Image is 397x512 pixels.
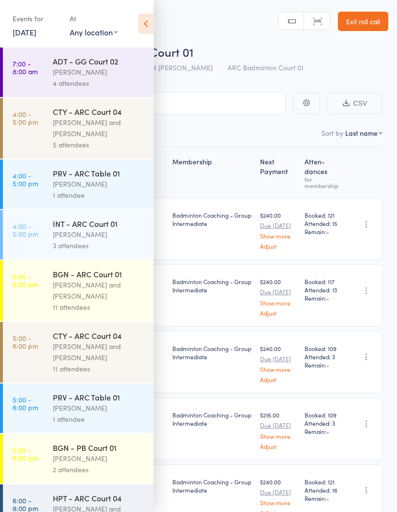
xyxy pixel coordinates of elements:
div: CTY - ARC Court 04 [53,106,145,117]
span: Attended: 3 [305,352,343,361]
span: Attended: 3 [305,419,343,427]
div: Badminton Coaching - Group Intermediate [172,344,252,361]
div: [PERSON_NAME] and [PERSON_NAME] [53,117,145,139]
div: [PERSON_NAME] [53,229,145,240]
div: Membership [168,152,256,193]
div: 11 attendees [53,302,145,313]
span: - [326,494,329,502]
span: - [326,427,329,435]
div: Next Payment [256,152,301,193]
small: Due [DATE] [260,288,297,295]
a: 5:00 -6:00 pmPRV - ARC Table 01[PERSON_NAME]1 attendee [3,384,153,433]
div: [PERSON_NAME] and [PERSON_NAME] [53,279,145,302]
span: Remain: [305,294,343,302]
div: [PERSON_NAME] and [PERSON_NAME] [53,341,145,363]
span: - [326,361,329,369]
a: 4:00 -5:00 pmPRV - ARC Table 01[PERSON_NAME]1 attendee [3,160,153,209]
a: [DATE] [13,27,36,37]
div: for membership [305,176,343,189]
a: Show more [260,233,297,239]
span: - [326,227,329,236]
a: Adjust [260,376,297,383]
div: PRV - ARC Table 01 [53,392,145,402]
span: Booked: 109 [305,411,343,419]
small: Due [DATE] [260,355,297,362]
a: Show more [260,366,297,372]
a: Show more [260,499,297,506]
a: Adjust [260,443,297,449]
span: Booked: 117 [305,277,343,286]
time: 5:00 - 6:00 pm [13,446,38,462]
div: Badminton Coaching - Group Intermediate [172,478,252,494]
div: [PERSON_NAME] [53,66,145,78]
div: HPT - ARC Court 04 [53,493,145,503]
div: $216.00 [260,411,297,449]
a: Adjust [260,310,297,316]
time: 4:00 - 5:00 pm [13,222,38,238]
div: 1 attendee [53,190,145,201]
span: Remain: [305,427,343,435]
time: 7:00 - 8:00 am [13,60,38,75]
span: Remain: [305,361,343,369]
div: Badminton Coaching - Group Intermediate [172,411,252,427]
a: Show more [260,300,297,306]
div: 1 attendee [53,414,145,425]
a: 5:00 -6:00 pmBGN - ARC Court 01[PERSON_NAME] and [PERSON_NAME]11 attendees [3,260,153,321]
div: INT - ARC Court 01 [53,218,145,229]
a: 7:00 -8:00 amADT - GG Court 02[PERSON_NAME]4 attendees [3,48,153,97]
a: Adjust [260,243,297,249]
div: At [70,11,118,27]
div: ADT - GG Court 02 [53,56,145,66]
div: [PERSON_NAME] [53,453,145,464]
span: Remain: [305,494,343,502]
time: 4:00 - 5:00 pm [13,172,38,187]
span: Booked: 109 [305,344,343,352]
div: Events for [13,11,60,27]
div: 11 attendees [53,363,145,374]
div: 2 attendees [53,464,145,475]
a: 5:00 -6:00 pmCTY - ARC Court 04[PERSON_NAME] and [PERSON_NAME]11 attendees [3,322,153,383]
label: Sort by [321,128,343,138]
div: Badminton Coaching - Group Intermediate [172,277,252,294]
time: 5:00 - 6:00 pm [13,396,38,411]
div: $240.00 [260,277,297,316]
a: 5:00 -6:00 pmBGN - PB Court 01[PERSON_NAME]2 attendees [3,434,153,483]
a: 4:00 -5:00 pmCTY - ARC Court 04[PERSON_NAME] and [PERSON_NAME]5 attendees [3,98,153,159]
div: Any location [70,27,118,37]
span: Attended: 15 [305,219,343,227]
span: Remain: [305,227,343,236]
div: 4 attendees [53,78,145,89]
a: 4:00 -5:00 pmINT - ARC Court 01[PERSON_NAME]3 attendees [3,210,153,259]
div: BGN - ARC Court 01 [53,269,145,279]
div: CTY - ARC Court 04 [53,330,145,341]
time: 4:00 - 5:00 pm [13,110,38,126]
small: Due [DATE] [260,489,297,496]
div: $240.00 [260,344,297,383]
div: 3 attendees [53,240,145,251]
div: Atten­dances [301,152,347,193]
div: PRV - ARC Table 01 [53,168,145,178]
span: Booked: 121 [305,478,343,486]
span: Booked: 121 [305,211,343,219]
span: - [326,294,329,302]
div: [PERSON_NAME] [53,402,145,414]
time: 5:00 - 6:00 pm [13,334,38,350]
a: Exit roll call [338,12,388,31]
time: 6:00 - 8:00 pm [13,496,38,512]
small: Due [DATE] [260,222,297,229]
div: BGN - PB Court 01 [53,442,145,453]
span: ARC Badminton Court 01 [228,63,304,72]
div: Badminton Coaching - Group Intermediate [172,211,252,227]
span: Attended: 13 [305,286,343,294]
div: $240.00 [260,211,297,249]
button: CSV [327,93,382,114]
time: 5:00 - 6:00 pm [13,272,38,288]
a: Show more [260,433,297,439]
div: Last name [345,128,378,138]
div: 5 attendees [53,139,145,150]
small: Due [DATE] [260,422,297,429]
span: Attended: 16 [305,486,343,494]
div: [PERSON_NAME] [53,178,145,190]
